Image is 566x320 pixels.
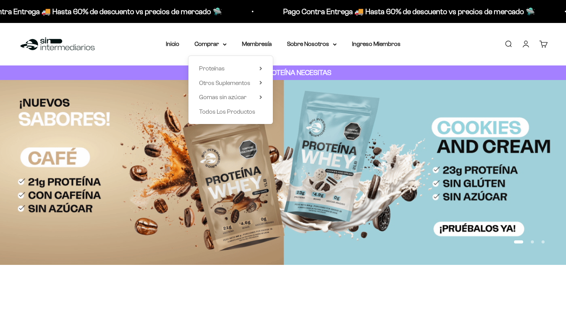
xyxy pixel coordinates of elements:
a: Inicio [166,41,179,47]
a: Todos Los Productos [199,107,262,117]
summary: Comprar [195,39,227,49]
summary: Proteínas [199,64,262,73]
span: Otros Suplementos [199,80,250,86]
summary: Gomas sin azúcar [199,92,262,102]
summary: Otros Suplementos [199,78,262,88]
strong: CUANTA PROTEÍNA NECESITAS [235,69,331,77]
p: Pago Contra Entrega 🚚 Hasta 60% de descuento vs precios de mercado 🛸 [276,5,528,18]
span: Gomas sin azúcar [199,94,247,100]
summary: Sobre Nosotros [287,39,337,49]
span: Todos Los Productos [199,108,255,115]
a: Ingreso Miembros [352,41,401,47]
span: Proteínas [199,65,225,72]
a: Membresía [242,41,272,47]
